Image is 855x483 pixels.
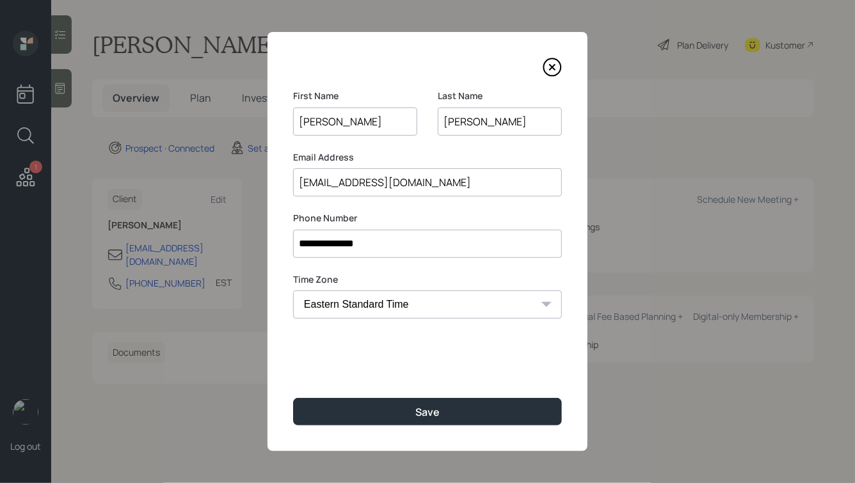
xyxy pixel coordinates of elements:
[293,151,562,164] label: Email Address
[293,90,417,102] label: First Name
[293,273,562,286] label: Time Zone
[293,212,562,225] label: Phone Number
[293,398,562,425] button: Save
[438,90,562,102] label: Last Name
[415,405,440,419] div: Save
